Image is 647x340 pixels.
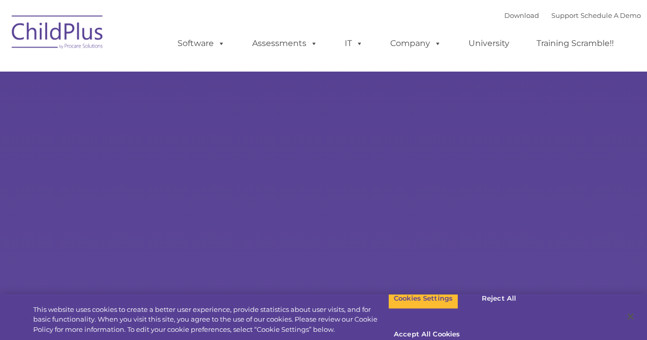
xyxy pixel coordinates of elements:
font: | [504,11,641,19]
a: Support [551,11,578,19]
a: Training Scramble!! [526,33,624,54]
a: Assessments [242,33,328,54]
img: ChildPlus by Procare Solutions [7,8,109,59]
a: IT [334,33,373,54]
a: University [458,33,520,54]
a: Download [504,11,539,19]
button: Reject All [467,288,531,309]
a: Software [167,33,235,54]
a: Schedule A Demo [581,11,641,19]
div: This website uses cookies to create a better user experience, provide statistics about user visit... [33,305,388,335]
a: Company [380,33,452,54]
button: Close [619,305,642,328]
button: Cookies Settings [388,288,458,309]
